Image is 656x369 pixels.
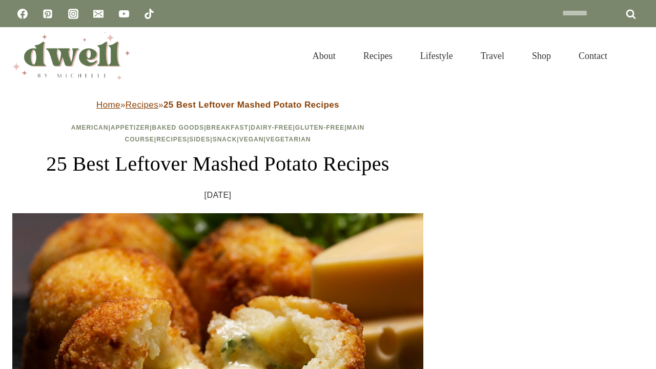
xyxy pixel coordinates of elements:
[467,38,518,74] a: Travel
[189,136,210,143] a: Sides
[156,136,187,143] a: Recipes
[96,100,120,110] a: Home
[139,4,159,24] a: TikTok
[251,124,293,131] a: Dairy-Free
[295,124,344,131] a: Gluten-Free
[96,100,339,110] span: » »
[114,4,134,24] a: YouTube
[71,124,109,131] a: American
[12,149,423,179] h1: 25 Best Leftover Mashed Potato Recipes
[126,100,158,110] a: Recipes
[299,38,621,74] nav: Primary Navigation
[37,4,58,24] a: Pinterest
[111,124,150,131] a: Appetizer
[213,136,237,143] a: Snack
[266,136,311,143] a: Vegetarian
[88,4,109,24] a: Email
[350,38,406,74] a: Recipes
[406,38,467,74] a: Lifestyle
[71,124,364,143] span: | | | | | | | | | | |
[63,4,84,24] a: Instagram
[239,136,264,143] a: Vegan
[518,38,565,74] a: Shop
[207,124,249,131] a: Breakfast
[163,100,339,110] strong: 25 Best Leftover Mashed Potato Recipes
[12,32,130,79] img: DWELL by michelle
[204,188,232,203] time: [DATE]
[626,47,644,65] button: View Search Form
[12,4,33,24] a: Facebook
[565,38,621,74] a: Contact
[152,124,204,131] a: Baked Goods
[299,38,350,74] a: About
